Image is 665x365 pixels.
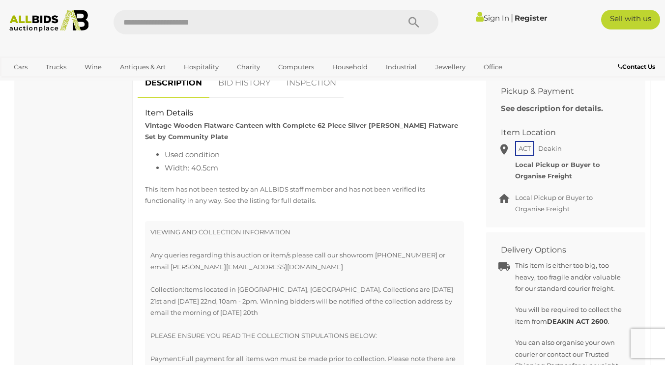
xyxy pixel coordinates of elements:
a: Hospitality [177,59,225,75]
a: Sell with us [601,10,660,29]
a: Office [477,59,509,75]
button: Search [389,10,438,34]
p: This item has not been tested by an ALLBIDS staff member and has not been verified its functional... [145,184,464,207]
b: Contact Us [618,63,655,70]
a: Household [326,59,374,75]
span: Deakin [536,142,564,155]
a: Antiques & Art [114,59,172,75]
span: Payment: [150,355,181,363]
p: This item is either too big, too heavy, too fragile and/or valuable for our standard courier frei... [515,260,623,294]
a: DESCRIPTION [138,69,209,98]
a: Sign In [476,13,509,23]
div: Items located in [GEOGRAPHIC_DATA], [GEOGRAPHIC_DATA]. Collections are [DATE] 21st and [DATE] 22n... [150,284,459,318]
h2: Item Location [501,128,616,137]
a: Trucks [39,59,73,75]
span: Local Pickup or Buyer to Organise Freight [515,194,593,213]
h2: Delivery Options [501,246,616,254]
b: DEAKIN ACT 2600 [547,317,608,325]
a: Sports [7,75,40,91]
h2: Item Details [145,109,464,117]
span: | [511,12,513,23]
b: See description for details. [501,104,603,113]
a: [GEOGRAPHIC_DATA] [46,75,128,91]
a: BID HISTORY [211,69,278,98]
a: INSPECTION [279,69,344,98]
a: Contact Us [618,61,658,72]
a: Charity [231,59,266,75]
li: Width: 40.5cm [165,161,464,174]
a: Computers [272,59,320,75]
a: Cars [7,59,34,75]
li: Used condition [165,148,464,161]
span: ACT [515,141,534,156]
p: You will be required to collect the item from . [515,304,623,327]
span: PLEASE ENSURE YOU READ THE COLLECTION STIPULATIONS BELOW: [150,332,377,339]
div: Any queries regarding this auction or item/s please call our showroom [PHONE_NUMBER] or email [PE... [150,226,459,273]
a: Industrial [379,59,423,75]
img: Allbids.com.au [5,10,93,32]
span: Collection: [150,285,184,293]
span: VIEWING AND COLLECTION INFORMATION [150,228,290,236]
a: Jewellery [429,59,472,75]
strong: Vintage Wooden Flatware Canteen with Complete 62 Piece Silver [PERSON_NAME] Flatware Set by Commu... [145,121,458,140]
h2: Pickup & Payment [501,87,616,96]
a: Register [515,13,547,23]
a: Wine [78,59,108,75]
strong: Local Pickup or Buyer to Organise Freight [515,161,600,180]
